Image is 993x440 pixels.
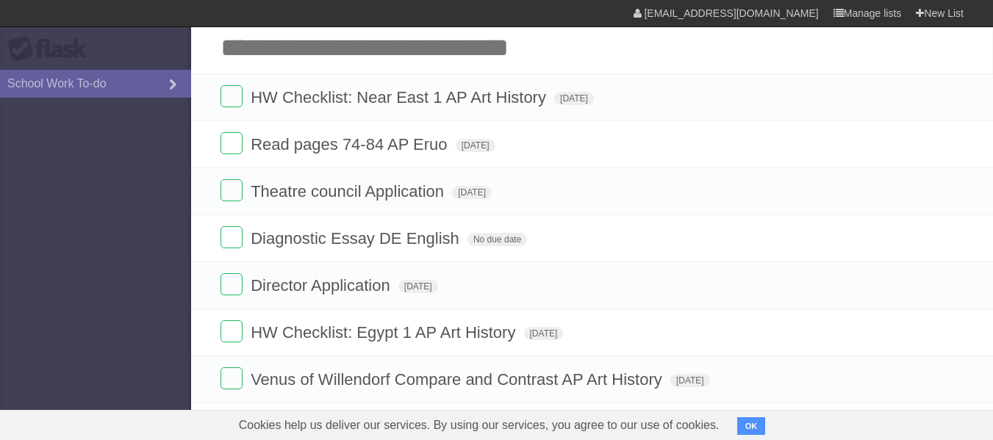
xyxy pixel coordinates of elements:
[467,233,527,246] span: No due date
[221,226,243,248] label: Done
[737,417,766,435] button: OK
[251,135,451,154] span: Read pages 74-84 AP Eruo
[221,273,243,295] label: Done
[224,411,734,440] span: Cookies help us deliver our services. By using our services, you agree to our use of cookies.
[7,36,96,62] div: Flask
[221,132,243,154] label: Done
[221,179,243,201] label: Done
[251,229,463,248] span: Diagnostic Essay DE English
[251,276,394,295] span: Director Application
[670,374,710,387] span: [DATE]
[221,320,243,342] label: Done
[251,88,550,107] span: HW Checklist: Near East 1 AP Art History
[456,139,495,152] span: [DATE]
[452,186,492,199] span: [DATE]
[554,92,594,105] span: [DATE]
[251,182,448,201] span: Theatre council Application
[398,280,438,293] span: [DATE]
[251,323,519,342] span: HW Checklist: Egypt 1 AP Art History
[221,85,243,107] label: Done
[251,370,666,389] span: Venus of Willendorf Compare and Contrast AP Art History
[524,327,564,340] span: [DATE]
[221,367,243,389] label: Done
